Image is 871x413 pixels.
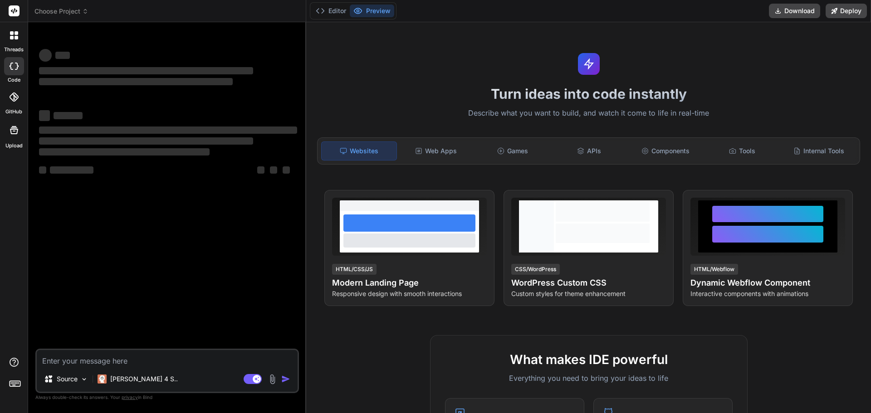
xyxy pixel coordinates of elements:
[35,393,299,402] p: Always double-check its answers. Your in Bind
[5,108,22,116] label: GitHub
[350,5,394,17] button: Preview
[312,107,866,119] p: Describe what you want to build, and watch it come to life in real-time
[55,52,70,59] span: ‌
[511,264,560,275] div: CSS/WordPress
[332,289,487,298] p: Responsive design with smooth interactions
[39,49,52,62] span: ‌
[690,264,738,275] div: HTML/Webflow
[270,166,277,174] span: ‌
[39,67,253,74] span: ‌
[39,126,297,134] span: ‌
[8,76,20,84] label: code
[267,374,278,384] img: attachment
[110,374,178,384] p: [PERSON_NAME] 4 S..
[445,373,733,384] p: Everything you need to bring your ideas to life
[39,110,50,121] span: ‌
[705,141,780,160] div: Tools
[690,277,845,289] h4: Dynamic Webflow Component
[39,78,233,85] span: ‌
[4,46,24,53] label: threads
[321,141,397,160] div: Websites
[50,166,93,174] span: ‌
[445,350,733,369] h2: What makes IDE powerful
[628,141,703,160] div: Components
[312,86,866,102] h1: Turn ideas into code instantly
[511,289,666,298] p: Custom styles for theme enhancement
[826,4,867,18] button: Deploy
[781,141,856,160] div: Internal Tools
[5,142,23,150] label: Upload
[690,289,845,298] p: Interactive components with animations
[98,374,107,384] img: Claude 4 Sonnet
[332,264,377,275] div: HTML/CSS/JS
[511,277,666,289] h4: WordPress Custom CSS
[332,277,487,289] h4: Modern Landing Page
[57,374,78,384] p: Source
[399,141,474,160] div: Web Apps
[257,166,264,174] span: ‌
[283,166,290,174] span: ‌
[122,394,138,400] span: privacy
[552,141,626,160] div: APIs
[312,5,350,17] button: Editor
[39,148,210,155] span: ‌
[54,112,83,119] span: ‌
[39,166,46,174] span: ‌
[39,137,253,145] span: ‌
[475,141,550,160] div: Games
[281,374,290,384] img: icon
[769,4,820,18] button: Download
[80,375,88,383] img: Pick Models
[34,7,88,16] span: Choose Project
